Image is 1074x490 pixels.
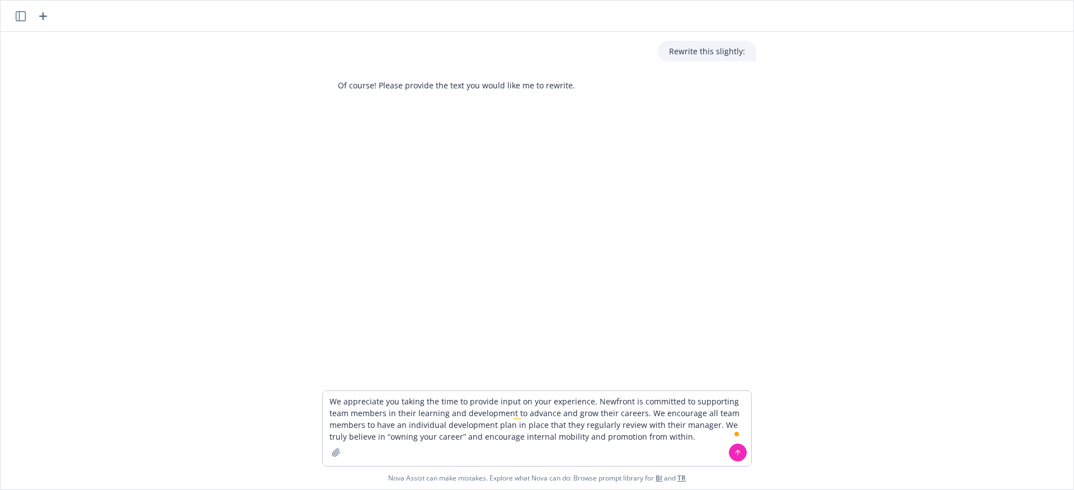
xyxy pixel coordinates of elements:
[388,467,686,489] span: Nova Assist can make mistakes. Explore what Nova can do: Browse prompt library for and
[656,473,662,483] a: BI
[338,79,575,91] p: Of course! Please provide the text you would like me to rewrite.
[323,391,751,466] textarea: To enrich screen reader interactions, please activate Accessibility in Grammarly extension settings
[677,473,686,483] a: TR
[669,45,745,57] p: Rewrite this slightly:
